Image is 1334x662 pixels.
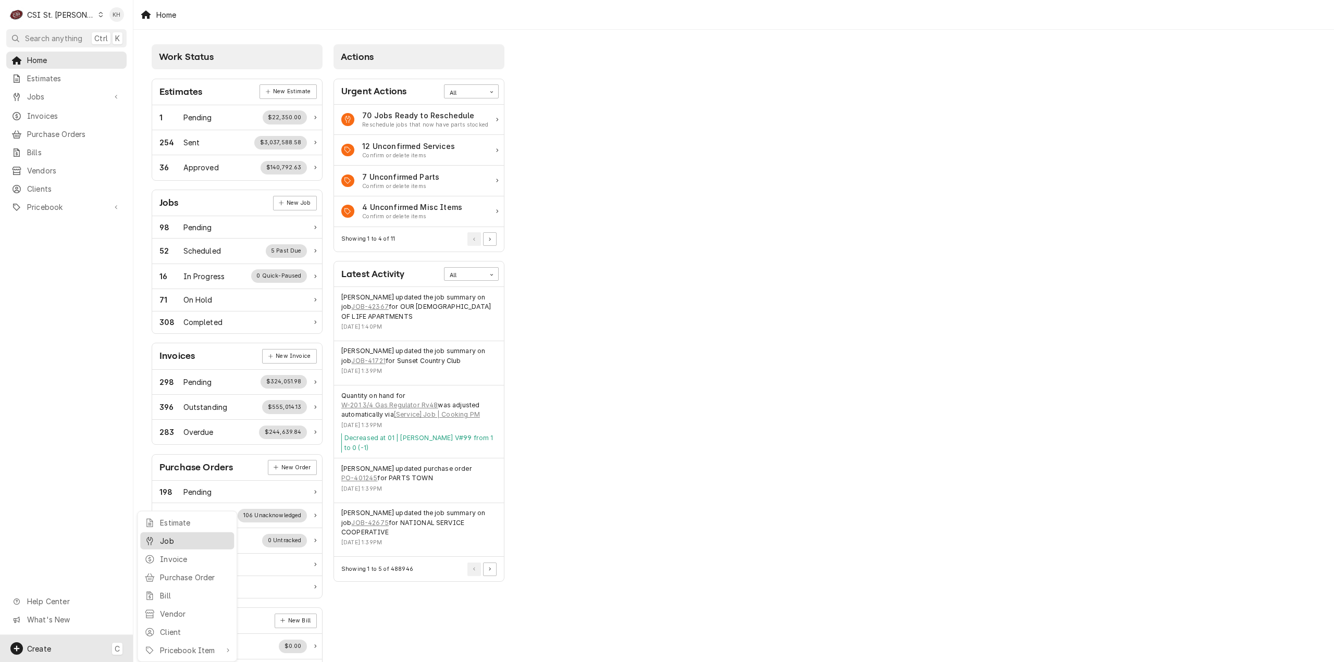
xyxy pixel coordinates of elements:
div: Invoice [160,554,230,565]
div: Client [160,627,230,638]
div: Job [160,535,230,546]
div: Purchase Order [160,572,230,583]
div: Bill [160,590,230,601]
div: Pricebook Item [160,645,220,656]
div: Estimate [160,517,230,528]
div: Vendor [160,608,230,619]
